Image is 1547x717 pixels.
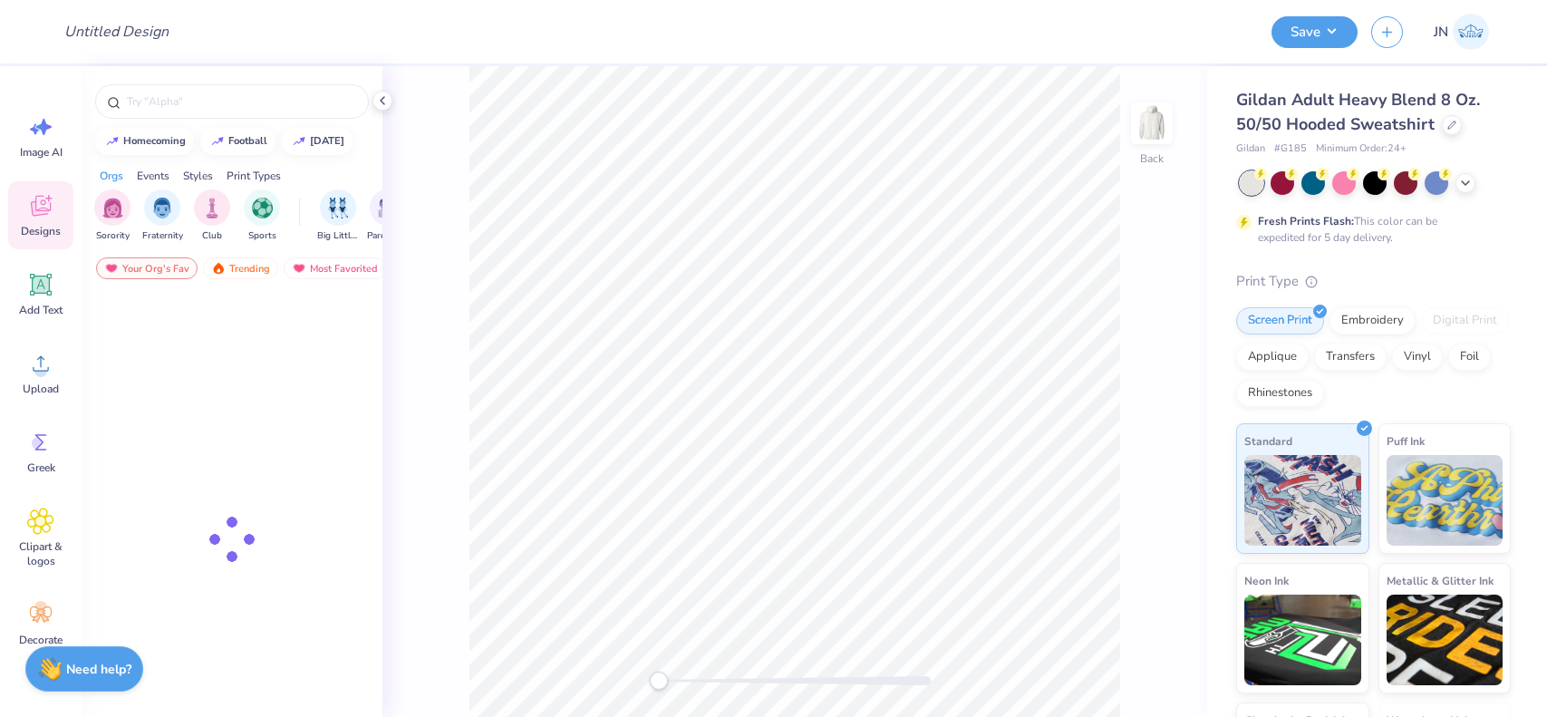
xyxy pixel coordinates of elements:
[94,189,131,243] button: filter button
[203,257,278,279] div: Trending
[1244,595,1361,685] img: Neon Ink
[310,136,344,146] div: halloween
[210,136,225,147] img: trend_line.gif
[317,229,359,243] span: Big Little Reveal
[1387,595,1503,685] img: Metallic & Glitter Ink
[19,633,63,647] span: Decorate
[1421,307,1509,334] div: Digital Print
[194,189,230,243] button: filter button
[1236,271,1511,292] div: Print Type
[94,189,131,243] div: filter for Sorority
[1258,213,1481,246] div: This color can be expedited for 5 day delivery.
[11,539,71,568] span: Clipart & logos
[100,168,123,184] div: Orgs
[1426,14,1497,50] a: JN
[1236,344,1309,371] div: Applique
[1244,455,1361,546] img: Standard
[1236,307,1324,334] div: Screen Print
[1236,89,1480,135] span: Gildan Adult Heavy Blend 8 Oz. 50/50 Hooded Sweatshirt
[317,189,359,243] button: filter button
[1329,307,1416,334] div: Embroidery
[378,198,399,218] img: Parent's Weekend Image
[328,198,348,218] img: Big Little Reveal Image
[1434,22,1448,43] span: JN
[227,168,281,184] div: Print Types
[1314,344,1387,371] div: Transfers
[367,229,409,243] span: Parent's Weekend
[142,229,183,243] span: Fraternity
[1392,344,1443,371] div: Vinyl
[1134,105,1170,141] img: Back
[650,672,668,690] div: Accessibility label
[292,136,306,147] img: trend_line.gif
[1387,571,1494,590] span: Metallic & Glitter Ink
[1140,150,1164,167] div: Back
[1271,16,1358,48] button: Save
[137,168,169,184] div: Events
[1387,431,1425,451] span: Puff Ink
[244,189,280,243] button: filter button
[142,189,183,243] button: filter button
[96,229,130,243] span: Sorority
[95,128,194,155] button: homecoming
[142,189,183,243] div: filter for Fraternity
[1316,141,1407,157] span: Minimum Order: 24 +
[1258,214,1354,228] strong: Fresh Prints Flash:
[1236,141,1265,157] span: Gildan
[1453,14,1489,50] img: Jacky Noya
[152,198,172,218] img: Fraternity Image
[105,136,120,147] img: trend_line.gif
[228,136,267,146] div: football
[202,198,222,218] img: Club Image
[50,14,183,50] input: Untitled Design
[367,189,409,243] div: filter for Parent's Weekend
[96,257,198,279] div: Your Org's Fav
[183,168,213,184] div: Styles
[367,189,409,243] button: filter button
[1274,141,1307,157] span: # G185
[102,198,123,218] img: Sorority Image
[200,128,276,155] button: football
[104,262,119,275] img: most_fav.gif
[1244,571,1289,590] span: Neon Ink
[123,136,186,146] div: homecoming
[252,198,273,218] img: Sports Image
[23,382,59,396] span: Upload
[292,262,306,275] img: most_fav.gif
[1387,455,1503,546] img: Puff Ink
[248,229,276,243] span: Sports
[1448,344,1491,371] div: Foil
[1244,431,1292,451] span: Standard
[194,189,230,243] div: filter for Club
[19,303,63,317] span: Add Text
[125,92,357,111] input: Try "Alpha"
[21,224,61,238] span: Designs
[282,128,353,155] button: [DATE]
[244,189,280,243] div: filter for Sports
[211,262,226,275] img: trending.gif
[1236,380,1324,407] div: Rhinestones
[317,189,359,243] div: filter for Big Little Reveal
[20,145,63,160] span: Image AI
[284,257,386,279] div: Most Favorited
[66,661,131,678] strong: Need help?
[202,229,222,243] span: Club
[27,460,55,475] span: Greek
